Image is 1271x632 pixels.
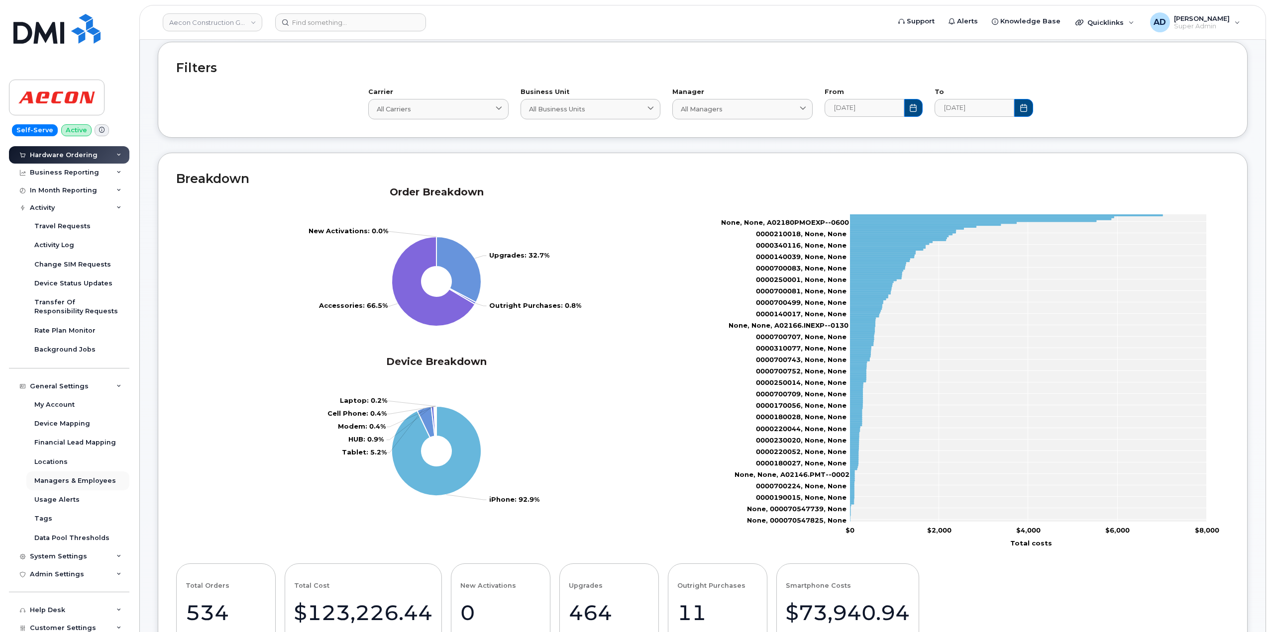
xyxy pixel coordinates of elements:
[756,424,847,432] tspan: 0000220044, None, None
[275,13,426,31] input: Find something...
[756,298,847,306] tspan: 0000700499, None, None
[850,214,1163,521] g: Total costs
[377,104,411,114] span: All carriers
[521,89,661,95] label: Business Unit
[756,458,847,466] tspan: 0000180027, None, None
[1195,526,1219,534] tspan: $8,000
[729,321,848,329] tspan: None, None, A02166.INEXP--0130
[756,310,847,318] tspan: 0000140017, None, None
[825,89,923,95] label: From
[935,89,1033,95] label: To
[756,481,847,489] tspan: 0000700224, None, None
[786,598,910,628] div: $73,940.94
[1068,12,1141,32] div: Quicklinks
[756,230,847,238] tspan: 0000210018, None, None
[489,495,539,503] tspan: iPhone: 92.9%
[309,227,388,235] tspan: New Activations: 0.0%
[907,16,935,26] span: Support
[489,301,581,309] tspan: Outright Purchases: 0.8%
[957,16,978,26] span: Alerts
[340,396,387,404] tspan: Laptop: 0.2%
[672,89,813,95] label: Manager
[163,13,262,31] a: Aecon Construction Group Inc
[309,227,581,326] g: Chart
[1016,526,1041,534] tspan: $4,000
[1087,18,1124,26] span: Quicklinks
[176,171,1229,186] h2: Breakdown
[735,470,849,478] tspan: None, None, A02146.PMT--0002
[756,344,847,352] tspan: 0000310077, None, None
[756,401,847,409] tspan: 0000170056, None, None
[1154,16,1166,28] span: AD
[338,422,386,430] tspan: Modem: 0.4%
[904,99,923,117] button: Choose Date
[348,435,384,443] tspan: HUB: 0.9%
[927,526,952,534] tspan: $2,000
[1014,99,1033,117] button: Choose Date
[747,504,847,512] tspan: None, 000070547739, None
[756,333,847,341] tspan: 0000700707, None, None
[756,436,847,444] tspan: 0000230020, None, None
[309,227,581,326] g: Series
[756,367,847,375] tspan: 0000700752, None, None
[318,301,388,309] tspan: Accessories: 66.5%
[756,447,847,455] tspan: 0000220052, None, None
[460,598,541,628] div: 0
[677,582,758,590] div: Outright Purchases
[677,598,758,628] div: 11
[1105,526,1130,534] tspan: $6,000
[569,582,649,590] div: Upgrades
[756,413,847,421] tspan: 0000180028, None, None
[294,582,432,590] div: Total Cost
[569,598,649,628] div: 464
[756,264,847,272] tspan: 0000700083, None, None
[985,11,1067,31] a: Knowledge Base
[529,104,585,114] span: All Business Units
[942,11,985,31] a: Alerts
[721,218,849,226] tspan: None, None, A02180PMOEXP--0600
[327,409,387,417] tspan: Cell Phone: 0.4%
[756,253,847,261] tspan: 0000140039, None, None
[294,598,432,628] div: $123,226.44
[176,60,1229,75] h2: Filters
[756,241,847,249] tspan: 0000340116, None, None
[368,89,509,95] label: Carrier
[186,582,266,590] div: Total Orders
[756,378,847,386] tspan: 0000250014, None, None
[1143,12,1247,32] div: Adil Derdak
[489,251,549,259] tspan: Upgrades: 32.7%
[756,287,847,295] tspan: 0000700081, None, None
[786,582,910,590] div: Smartphone Costs
[756,390,847,398] tspan: 0000700709, None, None
[342,448,387,456] tspan: Tablet: 5.2%
[681,104,723,114] span: All Managers
[756,275,847,283] tspan: 0000250001, None, None
[891,11,942,31] a: Support
[1174,22,1230,30] span: Super Admin
[721,213,1222,547] g: Chart
[672,99,813,119] a: All Managers
[176,186,697,198] h2: Order Breakdown
[747,516,847,524] tspan: None, 000070547825, None
[176,356,697,368] h2: Device Breakdown
[368,99,509,119] a: All carriers
[460,582,541,590] div: New Activations
[1000,16,1060,26] span: Knowledge Base
[521,99,661,119] a: All Business Units
[1010,539,1052,546] tspan: Total costs
[846,526,854,534] tspan: $0
[756,493,847,501] tspan: 0000190015, None, None
[1174,14,1230,22] span: [PERSON_NAME]
[756,356,847,363] tspan: 0000700743, None, None
[186,598,266,628] div: 534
